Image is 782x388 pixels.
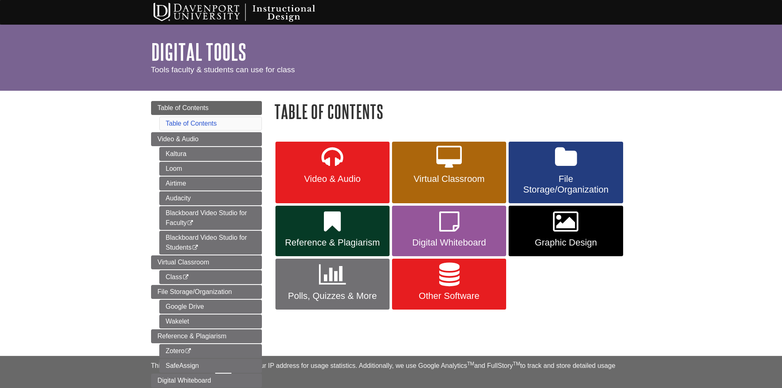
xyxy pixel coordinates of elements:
span: Reference & Plagiarism [282,237,383,248]
sup: TM [513,361,520,367]
a: File Storage/Organization [151,285,262,299]
a: Table of Contents [151,101,262,115]
a: Table of Contents [166,120,217,127]
a: SafeAssign [159,359,262,373]
span: Other Software [398,291,500,301]
a: Zotero [159,344,262,358]
a: Other Software [392,259,506,310]
span: Tools faculty & students can use for class [151,65,295,74]
a: Graphic Design [509,206,623,257]
span: Table of Contents [158,104,209,111]
a: Blackboard Video Studio for Faculty [159,206,262,230]
a: Virtual Classroom [392,142,506,203]
span: Graphic Design [515,237,617,248]
span: File Storage/Organization [158,288,232,295]
img: Davenport University Instructional Design [147,2,344,23]
div: This site uses cookies and records your IP address for usage statistics. Additionally, we use Goo... [151,361,631,383]
a: Digital Whiteboard [392,206,506,257]
i: This link opens in a new window [187,220,194,226]
span: Video & Audio [282,174,383,184]
span: Video & Audio [158,135,199,142]
span: File Storage/Organization [515,174,617,195]
a: Video & Audio [275,142,390,203]
i: This link opens in a new window [185,349,192,354]
sup: TM [467,361,474,367]
i: This link opens in a new window [182,275,189,280]
a: Kaltura [159,147,262,161]
a: Virtual Classroom [151,255,262,269]
a: File Storage/Organization [509,142,623,203]
a: Class [159,270,262,284]
span: Digital Whiteboard [398,237,500,248]
a: Google Drive [159,300,262,314]
span: Virtual Classroom [398,174,500,184]
span: Digital Whiteboard [158,377,211,384]
a: Loom [159,162,262,176]
a: Digital Tools [151,39,246,64]
a: Wakelet [159,315,262,328]
a: Polls, Quizzes & More [275,259,390,310]
span: Polls, Quizzes & More [282,291,383,301]
a: Digital Whiteboard [151,374,262,388]
a: Airtime [159,177,262,191]
a: Reference & Plagiarism [275,206,390,257]
a: Reference & Plagiarism [151,329,262,343]
a: Audacity [159,191,262,205]
a: Blackboard Video Studio for Students [159,231,262,255]
a: Video & Audio [151,132,262,146]
h1: Table of Contents [274,101,631,122]
span: Reference & Plagiarism [158,333,227,340]
span: Virtual Classroom [158,259,209,266]
i: This link opens in a new window [192,245,199,250]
